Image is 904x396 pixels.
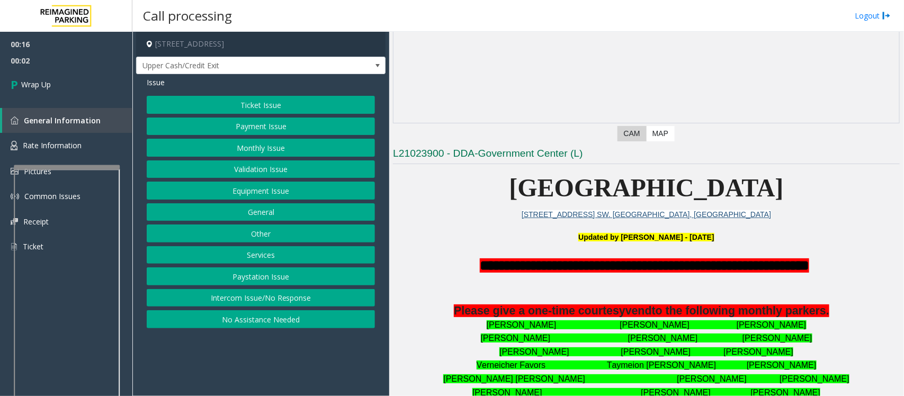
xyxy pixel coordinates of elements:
[11,218,18,225] img: 'icon'
[147,96,375,114] button: Ticket Issue
[454,304,625,317] span: Please give a one-time courtesy
[522,210,771,219] a: [STREET_ADDRESS] SW. [GEOGRAPHIC_DATA], [GEOGRAPHIC_DATA]
[578,233,714,241] font: Updated by [PERSON_NAME] - [DATE]
[646,126,675,141] label: Map
[21,79,51,90] span: Wrap Up
[11,242,17,251] img: 'icon'
[147,182,375,200] button: Equipment Issue
[2,108,132,133] a: General Information
[11,141,17,150] img: 'icon'
[138,3,237,29] h3: Call processing
[147,267,375,285] button: Paystation Issue
[443,374,849,383] font: [PERSON_NAME] [PERSON_NAME] [PERSON_NAME] [PERSON_NAME]
[147,118,375,136] button: Payment Issue
[481,334,812,343] font: [PERSON_NAME] [PERSON_NAME] [PERSON_NAME]
[24,115,101,125] span: General Information
[617,126,647,141] label: CAM
[477,361,817,370] font: Verneicher Favors Taymeion [PERSON_NAME] [PERSON_NAME]
[487,320,807,329] font: [PERSON_NAME] [PERSON_NAME] [PERSON_NAME]
[393,147,900,164] h3: L21023900 - DDA-Government Center (L)
[11,192,19,201] img: 'icon'
[855,10,891,21] a: Logout
[147,139,375,157] button: Monthly Issue
[147,203,375,221] button: General
[136,32,386,57] h4: [STREET_ADDRESS]
[23,140,82,150] span: Rate Information
[147,224,375,242] button: Other
[499,347,793,356] font: [PERSON_NAME] [PERSON_NAME] [PERSON_NAME]
[882,10,891,21] img: logout
[509,174,784,202] span: [GEOGRAPHIC_DATA]
[147,289,375,307] button: Intercom Issue/No Response
[147,246,375,264] button: Services
[147,77,165,88] span: Issue
[137,57,335,74] span: Upper Cash/Credit Exit
[625,304,652,317] span: vend
[11,168,19,175] img: 'icon'
[147,310,375,328] button: No Assistance Needed
[652,304,829,317] span: to the following monthly parkers.
[147,160,375,178] button: Validation Issue
[11,116,19,124] img: 'icon'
